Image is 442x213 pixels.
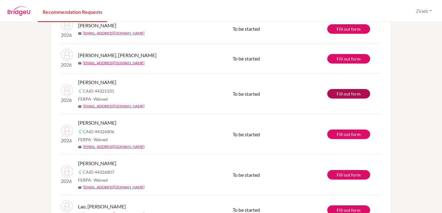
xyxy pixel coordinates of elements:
[327,170,370,180] a: Fill out form
[78,169,83,174] img: Common App logo
[91,177,108,183] span: - Waived
[61,177,73,185] p: 2026
[78,177,108,183] span: FERPA
[78,88,83,93] img: Common App logo
[61,84,73,96] img: Alaoui, Lilia
[78,129,83,134] img: Common App logo
[61,125,73,137] img: Ndiaye, Ibrahima
[78,119,116,126] span: [PERSON_NAME]
[233,131,260,137] span: To be started
[78,136,108,143] span: FERPA
[7,6,30,16] img: BridgeU logo
[83,128,114,135] span: CAID 44326806
[83,144,145,149] a: [EMAIL_ADDRESS][DOMAIN_NAME]
[78,186,82,189] span: mail
[78,79,116,86] span: [PERSON_NAME]
[83,169,114,175] span: CAID 44326807
[91,96,108,102] span: - Waived
[38,1,107,22] a: Recommendation Requests
[61,165,73,177] img: Belkeziz, Kenza
[78,32,82,35] span: mail
[61,61,73,68] p: 2026
[61,49,73,61] img: Kabbaj, Mohammed Abdelmalek
[78,96,108,102] span: FERPA
[327,89,370,99] a: Fill out form
[61,19,73,31] img: Podoreski, Sara
[83,103,145,109] a: [EMAIL_ADDRESS][DOMAIN_NAME]
[233,172,260,178] span: To be started
[83,30,145,36] a: [EMAIL_ADDRESS][DOMAIN_NAME]
[327,54,370,64] a: Fill out form
[233,91,260,97] span: To be started
[83,60,145,66] a: [EMAIL_ADDRESS][DOMAIN_NAME]
[78,61,82,65] span: mail
[78,52,157,59] span: [PERSON_NAME], [PERSON_NAME]
[233,26,260,32] span: To be started
[83,184,145,190] a: [EMAIL_ADDRESS][DOMAIN_NAME]
[61,96,73,104] p: 2026
[327,130,370,139] a: Fill out form
[78,145,82,149] span: mail
[233,207,260,213] span: To be started
[78,160,116,167] span: [PERSON_NAME]
[83,88,114,94] span: CAID 44321331
[327,24,370,34] a: Fill out form
[61,31,73,39] p: 2026
[61,200,73,212] img: Lao, Paradis
[78,203,126,210] span: Lao, [PERSON_NAME]
[78,22,116,29] span: [PERSON_NAME]
[233,56,260,61] span: To be started
[61,137,73,144] p: 2026
[413,5,435,17] button: Zineb
[78,105,82,108] span: mail
[91,137,108,142] span: - Waived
